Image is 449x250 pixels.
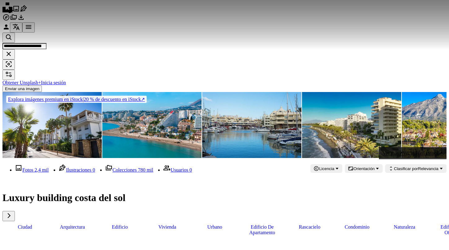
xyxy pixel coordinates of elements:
span: Ver más en iStock ↗ [403,151,443,156]
a: Ilustraciones 0 [59,167,95,173]
a: urbano [192,221,237,233]
a: vivienda [145,221,190,233]
button: Clasificar porRelevancia [385,164,447,173]
img: Calles de Marbella con palmeras tropicales blancas de fachada mediterránea [2,92,102,158]
a: Explora imágenes premium en iStock|20 % de descuento en iStock↗ [2,92,150,107]
a: Colecciones [10,17,17,22]
a: Historial de descargas [17,17,25,22]
a: arquitectura [50,221,95,233]
button: Buscar en Unsplash [2,33,15,43]
a: Rascacielo [287,221,332,233]
span: Relevancia [394,166,438,171]
a: Explorar [2,17,10,22]
button: Búsqueda visual [2,59,15,70]
span: 0 [189,167,192,173]
a: Colecciones 780 mil [105,167,153,173]
span: 780 mil [138,167,153,173]
a: Usuarios 0 [163,167,192,173]
span: 2,4 mil [35,167,49,173]
span: Explora imágenes premium en iStock | [8,97,84,102]
a: edificio [97,221,142,233]
a: Fotos [12,8,20,13]
a: ciudad [2,221,47,233]
img: Marbella, Andalucía. Hermosa vista aérea del paisaje urbano a lo largo de la costa al amanecer [302,92,401,158]
a: Inicia sesión [41,80,66,85]
a: condominio [335,221,380,233]
span: 0 [93,167,95,173]
span: Licencia [319,166,334,171]
img: Vista aérea de la costa de Benalmádena y el edificio en forma de pirámide [102,92,202,158]
button: Borrar [2,49,15,59]
button: Idioma [10,22,22,33]
button: Orientación [345,164,383,173]
div: 20 % de descuento en iStock ↗ [6,96,147,103]
span: Orientación [353,166,375,171]
a: Fotos 2,4 mil [15,167,49,173]
a: Iniciar sesión / Registrarse [2,26,10,32]
button: Menú [22,22,35,33]
a: Inicio — Unsplash [2,8,12,13]
form: Encuentra imágenes en todo el sitio [2,33,447,70]
button: Enviar una imagen [2,86,42,92]
button: Licencia [310,164,342,173]
span: Clasificar por [394,166,418,171]
a: Ver más↗Ver más en iStock↗ [379,147,447,159]
img: Benalmadena [202,92,301,158]
a: Ilustraciones [20,8,27,13]
span: Ver más ↗ [383,151,403,156]
button: desplazar lista a la derecha [2,211,15,221]
a: Edificio de apartamento [240,221,285,239]
a: Obtener Unsplash+ [2,80,41,85]
h1: Luxury building costa del sol [2,192,447,204]
button: Filtros [2,70,15,80]
a: naturaleza [382,221,427,233]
